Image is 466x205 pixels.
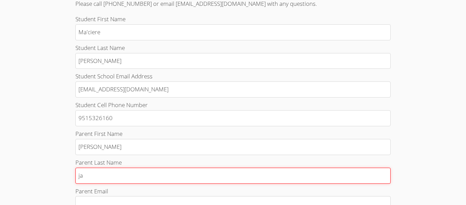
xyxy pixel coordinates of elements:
[75,24,391,40] input: Student First Name
[75,168,391,184] input: Parent Last Name
[75,101,148,109] span: Student Cell Phone Number
[75,15,126,23] span: Student First Name
[75,110,391,126] input: Student Cell Phone Number
[75,187,108,195] span: Parent Email
[75,130,122,138] span: Parent First Name
[75,158,122,166] span: Parent Last Name
[75,139,391,155] input: Parent First Name
[75,72,152,80] span: Student School Email Address
[75,53,391,69] input: Student Last Name
[75,44,125,52] span: Student Last Name
[75,81,391,98] input: Student School Email Address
